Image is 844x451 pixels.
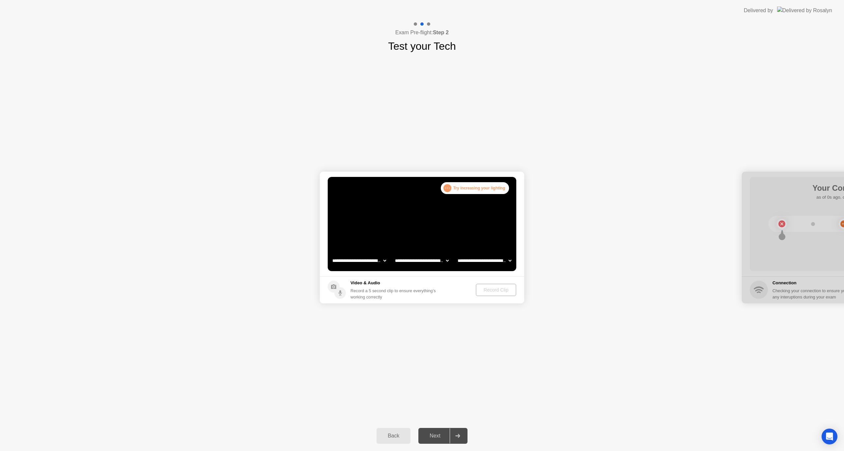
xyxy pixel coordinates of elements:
img: Delivered by Rosalyn [777,7,832,14]
b: Step 2 [433,30,449,35]
h1: Test your Tech [388,38,456,54]
div: Next [420,433,450,439]
div: Record a 5 second clip to ensure everything’s working correctly [350,288,438,300]
select: Available cameras [331,254,387,267]
button: Next [418,428,467,444]
div: Back [378,433,408,439]
select: Available speakers [394,254,450,267]
div: Record Clip [478,287,514,293]
h4: Exam Pre-flight: [395,29,449,37]
div: Try increasing your lighting [441,182,509,194]
div: Delivered by [744,7,773,14]
div: Open Intercom Messenger [822,429,837,444]
select: Available microphones [456,254,513,267]
button: Record Clip [476,284,516,296]
h5: Video & Audio [350,280,438,286]
button: Back [377,428,410,444]
div: . . . [443,184,451,192]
